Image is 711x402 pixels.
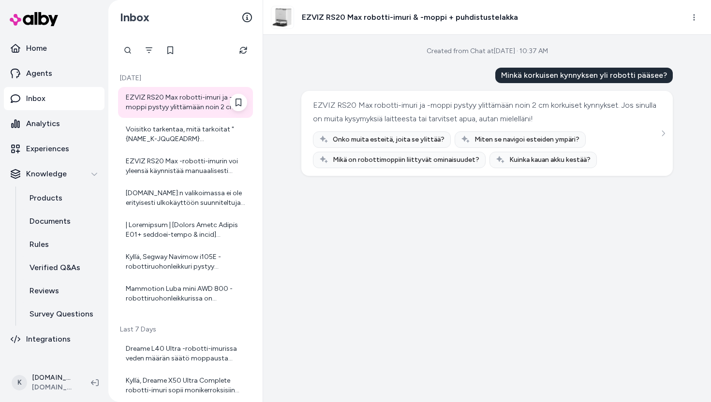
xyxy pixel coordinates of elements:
a: Integrations [4,328,104,351]
img: alby Logo [10,12,58,26]
p: Knowledge [26,168,67,180]
a: EZVIZ RS20 Max -robotti-imurin voi yleensä käynnistää manuaalisesti robotin omasta painikkeesta, ... [118,151,253,182]
p: Rules [30,239,49,250]
p: Experiences [26,143,69,155]
a: Voisitko tarkentaa, mitä tarkoitat "{NAME_K-JQuQEADRM}[DEMOGRAPHIC_DATA] käytössä"? Haluatko tiet... [118,119,253,150]
p: [DOMAIN_NAME] Shopify [32,373,75,383]
a: Home [4,37,104,60]
button: Refresh [234,41,253,60]
div: Mammotion Luba mini AWD 800 -robottiruohonleikkurissa on automaattinen valaistus, joka aktivoituu... [126,284,247,303]
div: Created from Chat at [DATE] · 10:37 AM [427,46,548,56]
p: Home [26,43,47,54]
p: Analytics [26,118,60,129]
h3: EZVIZ RS20 Max robotti-imuri & -moppi + puhdistustelakka [302,12,518,23]
span: [DOMAIN_NAME] [32,383,75,392]
a: Reviews [20,279,104,302]
a: Kyllä, Segway Navimow i105E -robottiruohonleikkuri pystyy leikkaamaan useita erillisiä leikkuualu... [118,246,253,277]
img: EZVIZ_RS20_Max_main_1.jpg [271,6,294,29]
div: EZVIZ RS20 Max robotti-imuri ja -moppi pystyy ylittämään noin 2 cm korkuiset kynnykset. Jos sinul... [313,99,659,126]
p: [DATE] [118,73,253,83]
p: Documents [30,215,71,227]
div: Dreame L40 Ultra -robotti-imurissa veden määrän säätö moppausta varten onnistuu mobiilisovellukse... [126,344,247,363]
span: Miten se navigoi esteiden ympäri? [474,135,579,144]
p: Agents [26,68,52,79]
span: K [12,375,27,390]
div: | Loremipsum | [Dolors Ametc Adipis E01+ seddoei-tempo & incid](utlab://etd.magnaali.en/adminimv/... [126,220,247,240]
p: Reviews [30,285,59,297]
p: Verified Q&As [30,262,80,273]
div: EZVIZ RS20 Max -robotti-imurin voi yleensä käynnistää manuaalisesti robotin omasta painikkeesta, ... [126,157,247,176]
h2: Inbox [120,10,149,25]
p: Integrations [26,333,71,345]
a: Kyllä, Dreame X50 Ultra Complete robotti-imuri sopii monikerroksisiin asuntoihin. Laitteen muisti... [118,370,253,401]
p: Products [30,192,62,204]
a: Analytics [4,112,104,135]
span: Onko muita esteitä, joita se ylittää? [333,135,444,144]
div: Kyllä, Dreame X50 Ultra Complete robotti-imuri sopii monikerroksisiin asuntoihin. Laitteen muisti... [126,376,247,395]
a: Experiences [4,137,104,160]
div: Kyllä, Segway Navimow i105E -robottiruohonleikkuri pystyy leikkaamaan useita erillisiä leikkuualu... [126,252,247,272]
button: K[DOMAIN_NAME] Shopify[DOMAIN_NAME] [6,367,83,398]
a: Agents [4,62,104,85]
a: Survey Questions [20,302,104,326]
div: Voisitko tarkentaa, mitä tarkoitat "{NAME_K-JQuQEADRM}[DEMOGRAPHIC_DATA] käytössä"? Haluatko tiet... [126,125,247,144]
a: Verified Q&As [20,256,104,279]
p: Last 7 Days [118,325,253,334]
a: Inbox [4,87,104,110]
p: Inbox [26,93,45,104]
a: Products [20,187,104,210]
div: [DOMAIN_NAME]:n valikoimassa ei ole erityisesti ulkokäyttöön suunniteltuja robotti-imureita. Usei... [126,188,247,208]
a: [DOMAIN_NAME]:n valikoimassa ei ole erityisesti ulkokäyttöön suunniteltuja robotti-imureita. Usei... [118,183,253,214]
button: See more [657,128,669,139]
span: Mikä on robottimoppiin liittyvät ominaisuudet? [333,155,479,165]
button: Filter [139,41,159,60]
a: | Loremipsum | [Dolors Ametc Adipis E01+ seddoei-tempo & incid](utlab://etd.magnaali.en/adminimv/... [118,215,253,245]
a: EZVIZ RS20 Max robotti-imuri ja -moppi pystyy ylittämään noin 2 cm korkuiset kynnykset. Jos sinul... [118,87,253,118]
div: EZVIZ RS20 Max robotti-imuri ja -moppi pystyy ylittämään noin 2 cm korkuiset kynnykset. Jos sinul... [126,93,247,112]
a: Mammotion Luba mini AWD 800 -robottiruohonleikkurissa on automaattinen valaistus, joka aktivoituu... [118,278,253,309]
span: Kuinka kauan akku kestää? [509,155,591,165]
a: Documents [20,210,104,233]
a: Rules [20,233,104,256]
div: Minkä korkuisen kynnyksen yli robotti pääsee? [495,68,673,83]
button: Knowledge [4,162,104,186]
p: Survey Questions [30,308,93,320]
a: Dreame L40 Ultra -robotti-imurissa veden määrän säätö moppausta varten onnistuu mobiilisovellukse... [118,338,253,369]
